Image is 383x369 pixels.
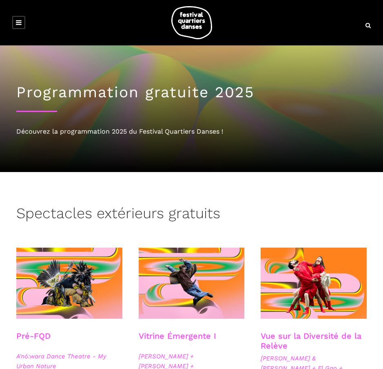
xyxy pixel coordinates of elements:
[139,331,216,351] h3: Vitrine Émergente I
[16,331,51,351] h3: Pré-FQD
[261,331,367,351] h3: Vue sur la Diversité de la Relève
[171,6,212,39] img: logo-fqd-med
[16,205,220,225] h3: Spectacles extérieurs gratuits
[16,126,367,137] div: Découvrez la programmation 2025 du Festival Quartiers Danses !
[16,83,367,101] h1: Programmation gratuite 2025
